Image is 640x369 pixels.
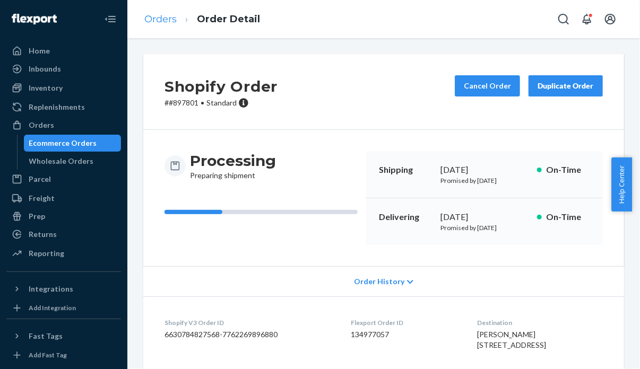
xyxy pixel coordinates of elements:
[24,135,122,152] a: Ecommerce Orders
[29,64,61,74] div: Inbounds
[29,284,73,294] div: Integrations
[379,164,432,176] p: Shipping
[611,157,632,212] button: Help Center
[190,151,276,181] div: Preparing shipment
[440,164,529,176] div: [DATE]
[440,223,529,232] p: Promised by [DATE]
[165,98,278,108] p: # #897801
[440,211,529,223] div: [DATE]
[29,303,76,312] div: Add Integration
[6,349,121,362] a: Add Fast Tag
[197,13,260,25] a: Order Detail
[29,331,63,341] div: Fast Tags
[29,156,94,166] div: Wholesale Orders
[206,98,237,107] span: Standard
[29,350,67,359] div: Add Fast Tag
[6,60,121,77] a: Inbounds
[351,329,461,340] dd: 134977057
[29,193,55,204] div: Freight
[440,176,529,185] p: Promised by [DATE]
[6,80,121,96] a: Inventory
[29,174,51,184] div: Parcel
[190,151,276,170] h3: Processing
[165,318,334,327] dt: Shopify V3 Order ID
[29,229,57,240] div: Returns
[553,8,574,30] button: Open Search Box
[6,245,121,262] a: Reporting
[144,13,177,25] a: Orders
[29,248,64,259] div: Reporting
[6,328,121,345] button: Fast Tags
[6,190,121,207] a: Freight
[538,81,594,91] div: Duplicate Order
[600,8,621,30] button: Open account menu
[201,98,204,107] span: •
[29,120,54,130] div: Orders
[379,211,432,223] p: Delivering
[351,318,461,327] dt: Flexport Order ID
[546,211,590,223] p: On-Time
[100,8,121,30] button: Close Navigation
[6,171,121,188] a: Parcel
[6,280,121,297] button: Integrations
[29,46,50,56] div: Home
[29,211,45,222] div: Prep
[477,330,546,349] span: [PERSON_NAME] [STREET_ADDRESS]
[354,276,404,287] span: Order History
[6,117,121,134] a: Orders
[529,75,603,96] button: Duplicate Order
[12,14,57,24] img: Flexport logo
[6,42,121,59] a: Home
[6,99,121,116] a: Replenishments
[576,8,598,30] button: Open notifications
[29,83,63,93] div: Inventory
[24,153,122,170] a: Wholesale Orders
[165,329,334,340] dd: 6630784827568-7762269896880
[546,164,590,176] p: On-Time
[6,302,121,314] a: Add Integration
[136,4,269,35] ol: breadcrumbs
[29,138,97,148] div: Ecommerce Orders
[455,75,520,96] button: Cancel Order
[6,226,121,243] a: Returns
[165,75,278,98] h2: Shopify Order
[29,102,85,112] div: Replenishments
[477,318,603,327] dt: Destination
[6,208,121,225] a: Prep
